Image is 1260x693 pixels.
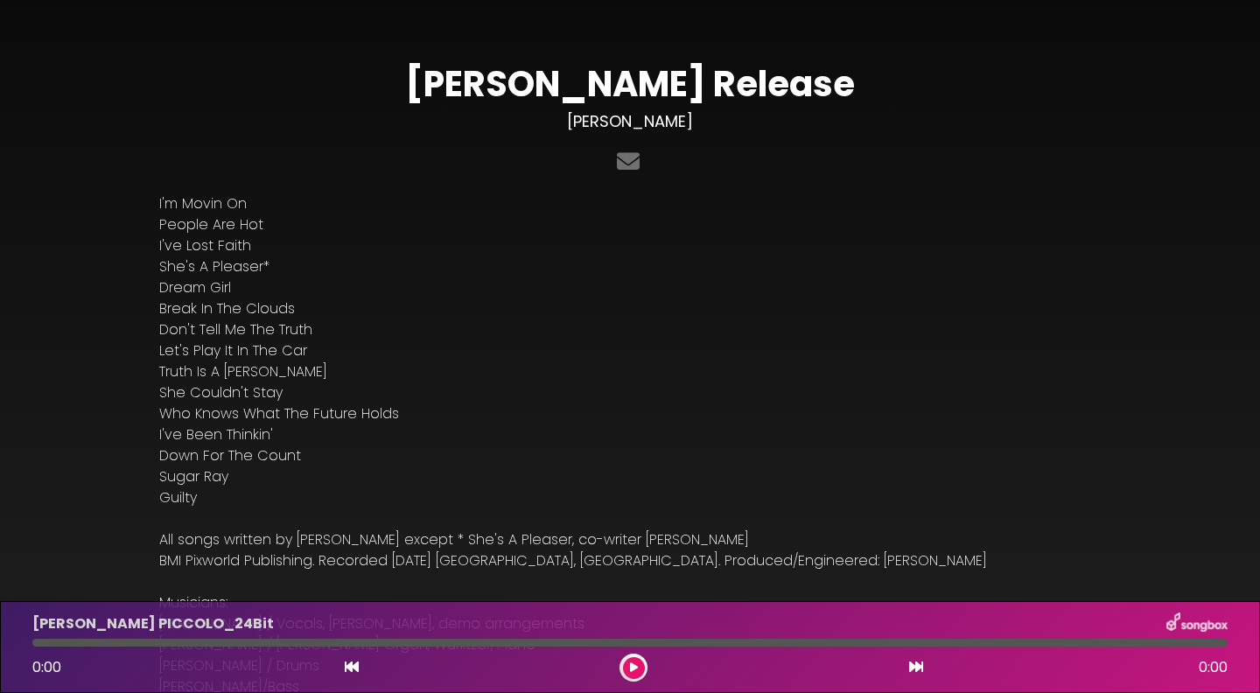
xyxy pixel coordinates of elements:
[1199,657,1228,678] span: 0:00
[159,319,1101,340] p: Don't Tell Me The Truth
[159,550,1101,571] p: BMI Pixworld Publishing. Recorded [DATE] [GEOGRAPHIC_DATA], [GEOGRAPHIC_DATA]. Produced/Engineere...
[1166,612,1228,635] img: songbox-logo-white.png
[159,193,1101,214] p: I'm Movin On
[32,657,61,677] span: 0:00
[159,277,1101,298] p: Dream Girl
[159,403,1101,424] p: Who Knows What The Future Holds
[159,487,1101,508] p: Guilty
[159,592,1101,613] p: Musicians:
[32,613,274,634] p: [PERSON_NAME] PICCOLO_24Bit
[159,256,1101,277] p: She's A Pleaser*
[159,529,1101,550] p: All songs written by [PERSON_NAME] except * She's A Pleaser, co-writer [PERSON_NAME]
[159,298,1101,319] p: Break In The Clouds
[159,445,1101,466] p: Down For The Count
[159,63,1101,105] h1: [PERSON_NAME] Release
[159,214,1101,235] p: People Are Hot
[159,361,1101,382] p: Truth Is A [PERSON_NAME]
[159,235,1101,256] p: I've Lost Faith
[159,424,1101,445] p: I've Been Thinkin'
[159,340,1101,361] p: Let's Play It In The Car
[159,466,1101,487] p: Sugar Ray
[159,112,1101,131] h3: [PERSON_NAME]
[159,382,1101,403] p: She Couldn't Stay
